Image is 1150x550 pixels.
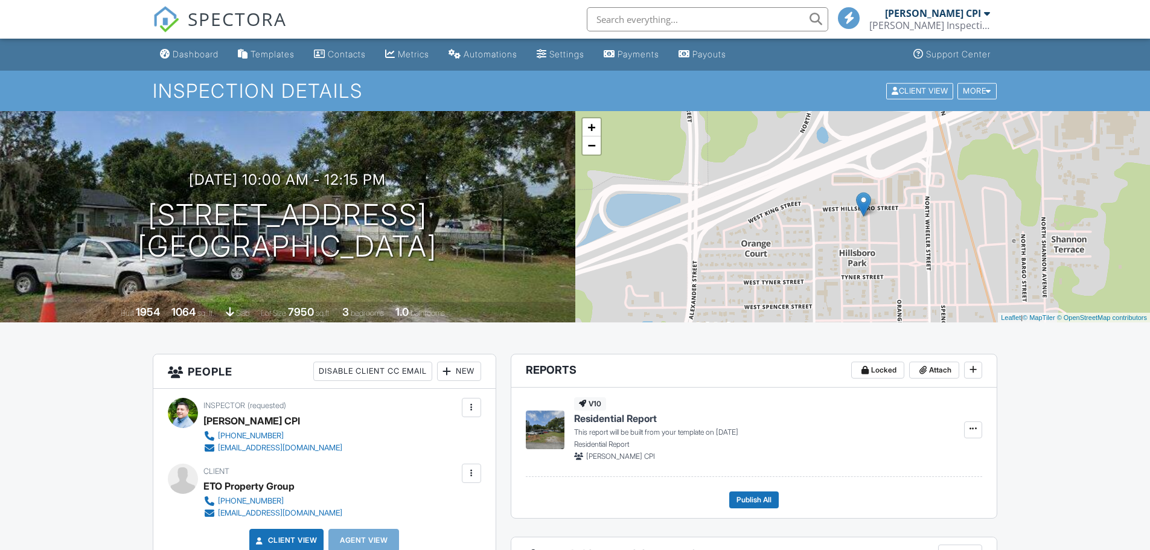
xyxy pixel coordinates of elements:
div: More [957,83,997,99]
a: [PHONE_NUMBER] [203,495,342,507]
div: Disable Client CC Email [313,362,432,381]
div: 7950 [288,305,314,318]
div: 1064 [171,305,196,318]
span: Client [203,467,229,476]
div: Contacts [328,49,366,59]
span: Inspector [203,401,245,410]
div: Support Center [926,49,991,59]
span: slab [236,309,249,318]
a: [EMAIL_ADDRESS][DOMAIN_NAME] [203,442,342,454]
a: Automations (Basic) [444,43,522,66]
div: [PHONE_NUMBER] [218,496,284,506]
div: [PERSON_NAME] CPI [885,7,981,19]
a: Zoom out [583,136,601,155]
h1: [STREET_ADDRESS] [GEOGRAPHIC_DATA] [138,199,437,263]
div: Payments [618,49,659,59]
a: [PHONE_NUMBER] [203,430,342,442]
a: Settings [532,43,589,66]
span: sq. ft. [197,309,214,318]
div: Settings [549,49,584,59]
a: Templates [233,43,299,66]
a: Leaflet [1001,314,1021,321]
div: Metrics [398,49,429,59]
div: ETO Property Group [203,477,295,495]
div: Dashboard [173,49,219,59]
span: SPECTORA [188,6,287,31]
a: Metrics [380,43,434,66]
a: Contacts [309,43,371,66]
span: sq.ft. [316,309,331,318]
a: Payments [599,43,664,66]
div: 3 [342,305,349,318]
img: The Best Home Inspection Software - Spectora [153,6,179,33]
a: SPECTORA [153,16,287,42]
div: Automations [464,49,517,59]
div: | [998,313,1150,323]
a: Zoom in [583,118,601,136]
div: [PERSON_NAME] CPI [203,412,300,430]
div: Silva Inspection Services LLC [869,19,990,31]
div: 1.0 [395,305,409,318]
span: Built [121,309,134,318]
div: [EMAIL_ADDRESS][DOMAIN_NAME] [218,443,342,453]
span: bathrooms [410,309,445,318]
a: Payouts [674,43,731,66]
a: Support Center [909,43,995,66]
h3: People [153,354,496,389]
a: Client View [885,86,956,95]
span: (requested) [248,401,286,410]
div: Payouts [692,49,726,59]
a: Client View [254,534,318,546]
a: [EMAIL_ADDRESS][DOMAIN_NAME] [203,507,342,519]
div: Client View [886,83,953,99]
span: bedrooms [351,309,384,318]
a: © OpenStreetMap contributors [1057,314,1147,321]
a: Dashboard [155,43,223,66]
h1: Inspection Details [153,80,998,101]
div: New [437,362,481,381]
h3: [DATE] 10:00 am - 12:15 pm [189,171,386,188]
a: © MapTiler [1023,314,1055,321]
input: Search everything... [587,7,828,31]
div: Templates [251,49,295,59]
div: [PHONE_NUMBER] [218,431,284,441]
span: Lot Size [261,309,286,318]
div: 1954 [136,305,160,318]
div: [EMAIL_ADDRESS][DOMAIN_NAME] [218,508,342,518]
